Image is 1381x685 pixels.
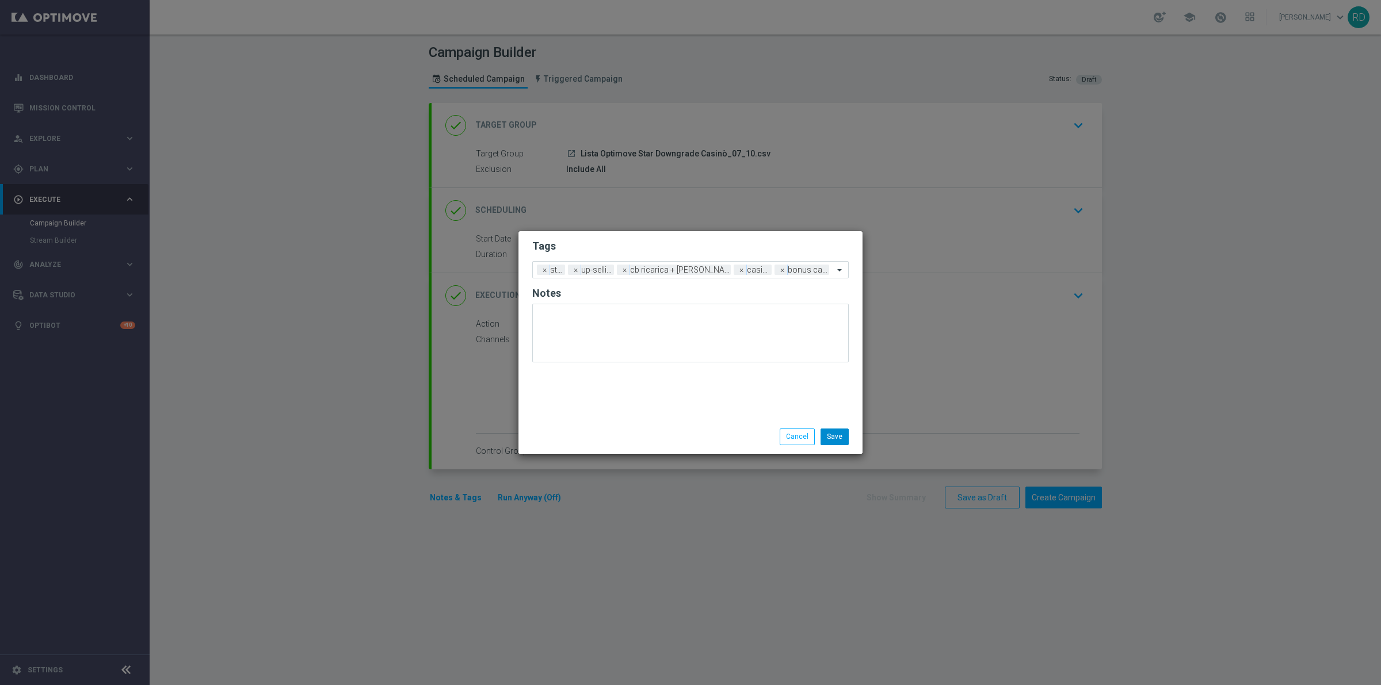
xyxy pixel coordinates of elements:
button: Cancel [780,428,815,445]
span: × [571,265,581,275]
span: × [620,265,630,275]
span: × [540,265,550,275]
ng-select: bonus cash, casino, cb ricarica + cb perso, star, up-selling [532,261,849,278]
span: bonus cash [785,265,834,275]
span: star [547,265,567,275]
span: up-selling [578,265,619,275]
span: casino [744,265,775,275]
h2: Notes [532,286,849,300]
span: × [777,265,788,275]
span: cb ricarica + [PERSON_NAME] [627,265,741,275]
span: × [737,265,747,275]
h2: Tags [532,239,849,253]
button: Save [821,428,849,445]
